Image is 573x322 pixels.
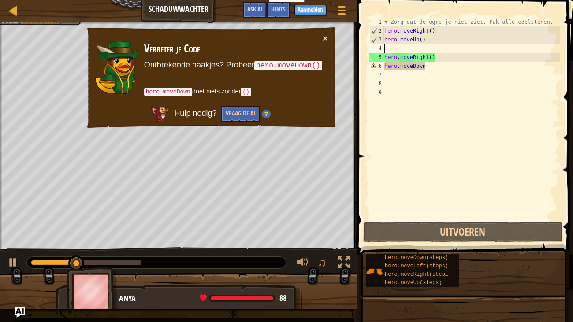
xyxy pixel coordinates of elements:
[144,43,322,55] h3: Verbeter je Code
[4,255,22,273] button: Ctrl + P: Play
[369,53,384,62] div: 5
[67,267,118,316] img: thang_avatar_frame.png
[15,307,25,318] button: Ask AI
[119,293,293,304] div: Anya
[200,294,286,302] div: health: 88 / 88
[369,88,384,97] div: 9
[221,106,260,122] button: Vraag de AI
[271,5,286,13] span: Hints
[369,79,384,88] div: 8
[243,2,267,18] button: Ask AI
[369,62,384,70] div: 6
[144,88,192,96] code: hero.moveDown
[174,109,219,118] span: Hulp nodig?
[318,256,327,269] span: ♫
[369,18,384,26] div: 1
[279,292,286,303] span: 88
[370,26,384,35] div: 2
[370,35,384,44] div: 3
[385,255,448,261] span: hero.moveDown(steps)
[95,40,139,94] img: duck_naria.png
[151,106,169,122] img: AI
[262,110,271,118] img: Hint
[247,5,262,13] span: Ask AI
[363,222,562,242] button: Uitvoeren
[335,255,353,273] button: Schakel naar volledig scherm
[385,263,448,269] span: hero.moveLeft(steps)
[369,44,384,53] div: 4
[294,5,326,15] button: Aanmelden
[254,61,322,70] code: hero.moveDown()
[369,70,384,79] div: 7
[241,88,251,96] code: ()
[331,2,353,22] button: Geef spelmenu weer
[385,280,442,286] span: hero.moveUp(steps)
[323,33,328,43] button: ×
[144,59,322,71] p: Ontbrekende haakjes? Probeer
[294,255,312,273] button: Volume aanpassen
[316,255,331,273] button: ♫
[366,263,383,280] img: portrait.png
[144,87,322,96] p: doet niets zonder
[385,271,451,278] span: hero.moveRight(steps)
